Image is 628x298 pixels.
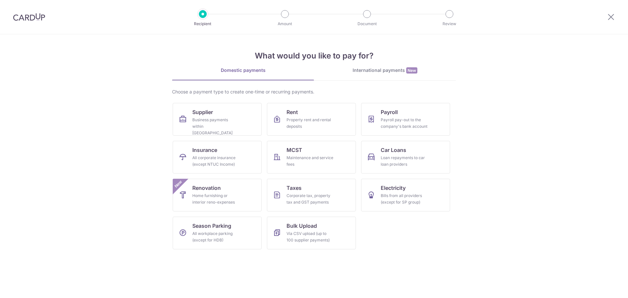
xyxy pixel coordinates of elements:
[287,108,298,116] span: Rent
[343,21,391,27] p: Document
[287,222,317,230] span: Bulk Upload
[425,21,474,27] p: Review
[192,192,239,206] div: Home furnishing or interior reno-expenses
[361,103,450,136] a: PayrollPayroll pay-out to the company's bank account
[314,67,456,74] div: International payments
[192,230,239,243] div: All workplace parking (except for HDB)
[406,67,417,74] span: New
[173,179,184,190] span: New
[381,192,428,206] div: Bills from all providers (except for SP group)
[13,13,45,21] img: CardUp
[287,184,302,192] span: Taxes
[173,141,262,174] a: InsuranceAll corporate insurance (except NTUC Income)
[172,89,456,95] div: Choose a payment type to create one-time or recurring payments.
[287,155,334,168] div: Maintenance and service fees
[361,141,450,174] a: Car LoansLoan repayments to car loan providers
[361,179,450,211] a: ElectricityBills from all providers (except for SP group)
[192,117,239,136] div: Business payments within [GEOGRAPHIC_DATA]
[287,192,334,206] div: Corporate tax, property tax and GST payments
[192,222,231,230] span: Season Parking
[192,184,221,192] span: Renovation
[287,230,334,243] div: Via CSV upload (up to 100 supplier payments)
[267,179,356,211] a: TaxesCorporate tax, property tax and GST payments
[173,179,262,211] a: RenovationHome furnishing or interior reno-expensesNew
[172,50,456,62] h4: What would you like to pay for?
[586,278,621,295] iframe: Opens a widget where you can find more information
[267,141,356,174] a: MCSTMaintenance and service fees
[192,146,217,154] span: Insurance
[172,67,314,74] div: Domestic payments
[287,117,334,130] div: Property rent and rental deposits
[173,217,262,249] a: Season ParkingAll workplace parking (except for HDB)
[267,103,356,136] a: RentProperty rent and rental deposits
[192,108,213,116] span: Supplier
[179,21,227,27] p: Recipient
[381,108,398,116] span: Payroll
[381,184,406,192] span: Electricity
[173,103,262,136] a: SupplierBusiness payments within [GEOGRAPHIC_DATA]
[192,155,239,168] div: All corporate insurance (except NTUC Income)
[381,155,428,168] div: Loan repayments to car loan providers
[381,146,406,154] span: Car Loans
[381,117,428,130] div: Payroll pay-out to the company's bank account
[261,21,309,27] p: Amount
[287,146,302,154] span: MCST
[267,217,356,249] a: Bulk UploadVia CSV upload (up to 100 supplier payments)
